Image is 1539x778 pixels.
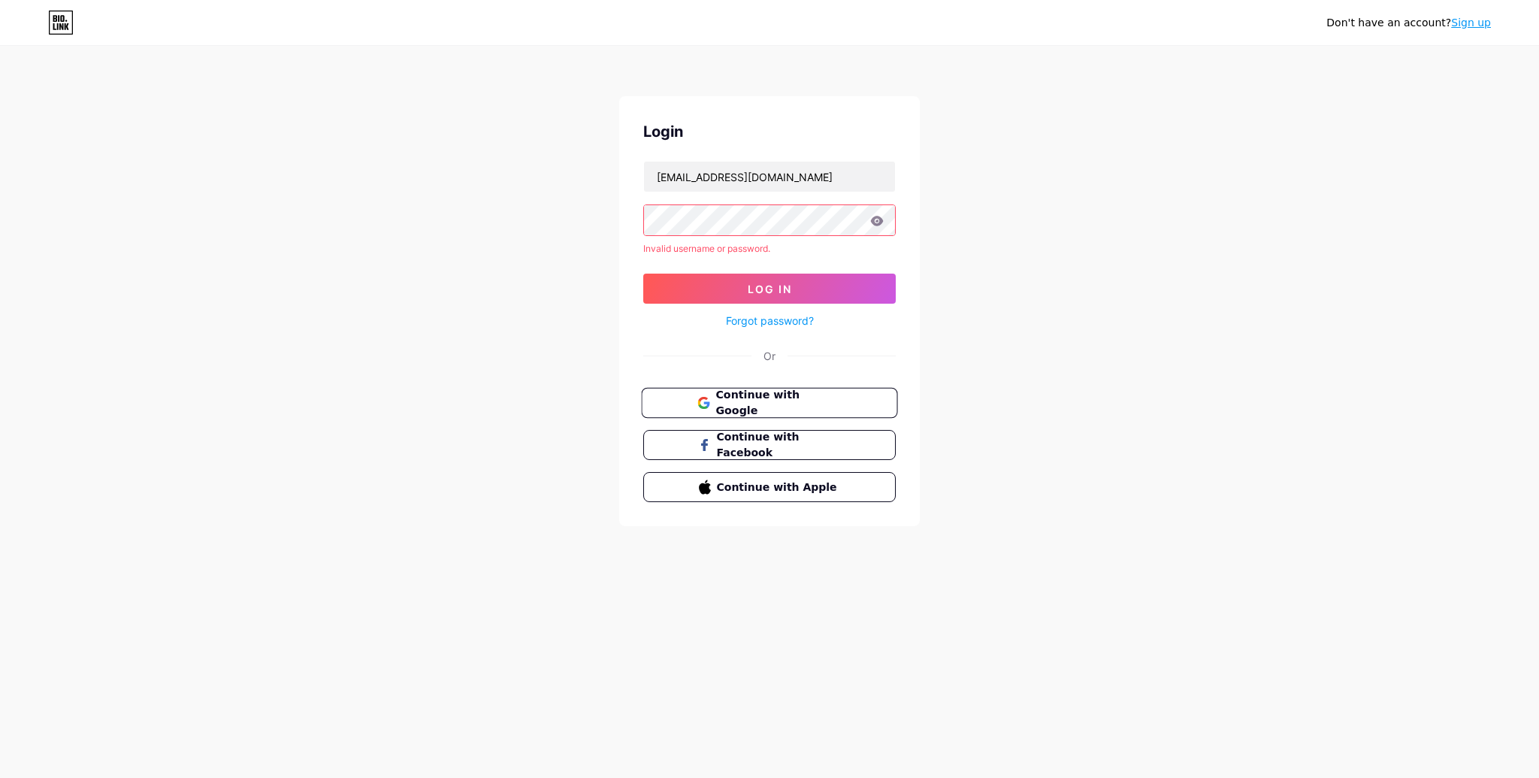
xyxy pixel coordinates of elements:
[1451,17,1491,29] a: Sign up
[726,313,814,328] a: Forgot password?
[643,120,896,143] div: Login
[643,472,896,502] button: Continue with Apple
[643,242,896,256] div: Invalid username or password.
[643,430,896,460] button: Continue with Facebook
[643,388,896,418] a: Continue with Google
[641,388,897,419] button: Continue with Google
[717,480,841,495] span: Continue with Apple
[717,429,841,461] span: Continue with Facebook
[748,283,792,295] span: Log In
[715,387,841,419] span: Continue with Google
[763,348,776,364] div: Or
[643,274,896,304] button: Log In
[1326,15,1491,31] div: Don't have an account?
[644,162,895,192] input: Username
